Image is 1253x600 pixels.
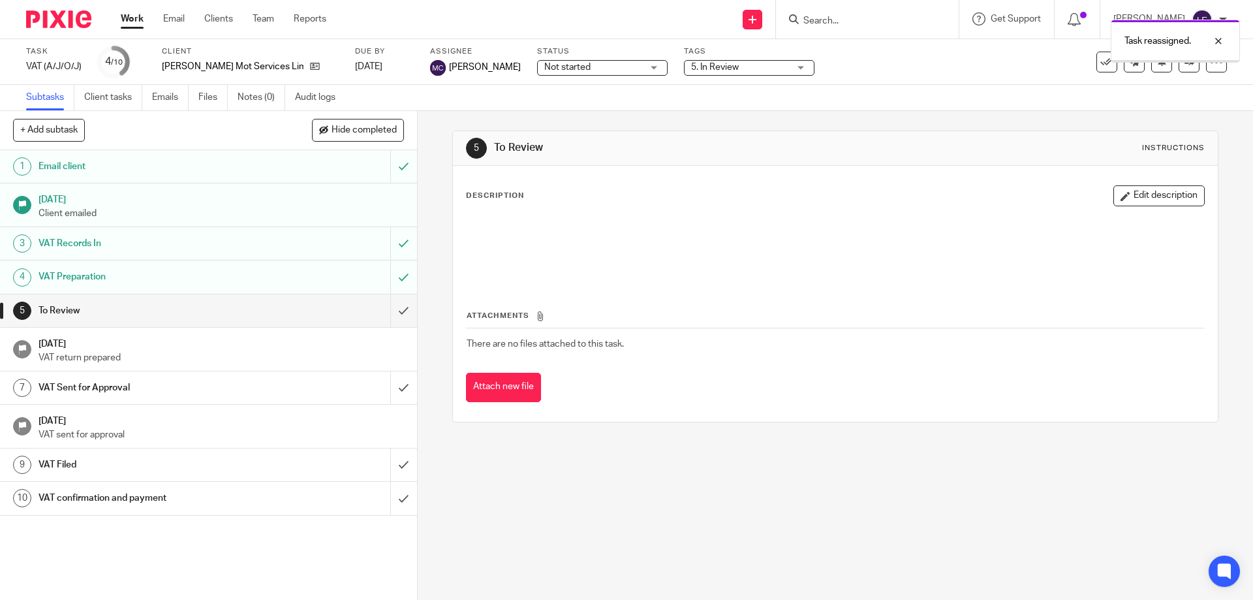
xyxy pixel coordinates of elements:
[105,54,123,69] div: 4
[13,157,31,176] div: 1
[13,379,31,397] div: 7
[39,428,404,441] p: VAT sent for approval
[467,339,624,349] span: There are no files attached to this task.
[111,59,123,66] small: /10
[355,62,382,71] span: [DATE]
[39,411,404,428] h1: [DATE]
[26,60,82,73] div: VAT (A/J/O/J)
[39,455,264,475] h1: VAT Filed
[39,207,404,220] p: Client emailed
[204,12,233,25] a: Clients
[198,85,228,110] a: Files
[13,489,31,507] div: 10
[26,46,82,57] label: Task
[84,85,142,110] a: Client tasks
[121,12,144,25] a: Work
[39,351,404,364] p: VAT return prepared
[39,334,404,351] h1: [DATE]
[449,61,521,74] span: [PERSON_NAME]
[544,63,591,72] span: Not started
[39,157,264,176] h1: Email client
[13,302,31,320] div: 5
[39,488,264,508] h1: VAT confirmation and payment
[26,85,74,110] a: Subtasks
[39,301,264,321] h1: To Review
[494,141,863,155] h1: To Review
[39,267,264,287] h1: VAT Preparation
[312,119,404,141] button: Hide completed
[295,85,345,110] a: Audit logs
[691,63,739,72] span: 5. In Review
[162,46,339,57] label: Client
[355,46,414,57] label: Due by
[294,12,326,25] a: Reports
[467,312,529,319] span: Attachments
[466,373,541,402] button: Attach new file
[13,234,31,253] div: 3
[152,85,189,110] a: Emails
[332,125,397,136] span: Hide completed
[13,119,85,141] button: + Add subtask
[39,234,264,253] h1: VAT Records In
[1113,185,1205,206] button: Edit description
[1192,9,1213,30] img: svg%3E
[253,12,274,25] a: Team
[1124,35,1191,48] p: Task reassigned.
[1142,143,1205,153] div: Instructions
[13,456,31,474] div: 9
[39,190,404,206] h1: [DATE]
[466,138,487,159] div: 5
[238,85,285,110] a: Notes (0)
[537,46,668,57] label: Status
[430,60,446,76] img: svg%3E
[13,268,31,287] div: 4
[430,46,521,57] label: Assignee
[163,12,185,25] a: Email
[162,60,303,73] p: [PERSON_NAME] Mot Services Limited
[26,10,91,28] img: Pixie
[466,191,524,201] p: Description
[39,378,264,398] h1: VAT Sent for Approval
